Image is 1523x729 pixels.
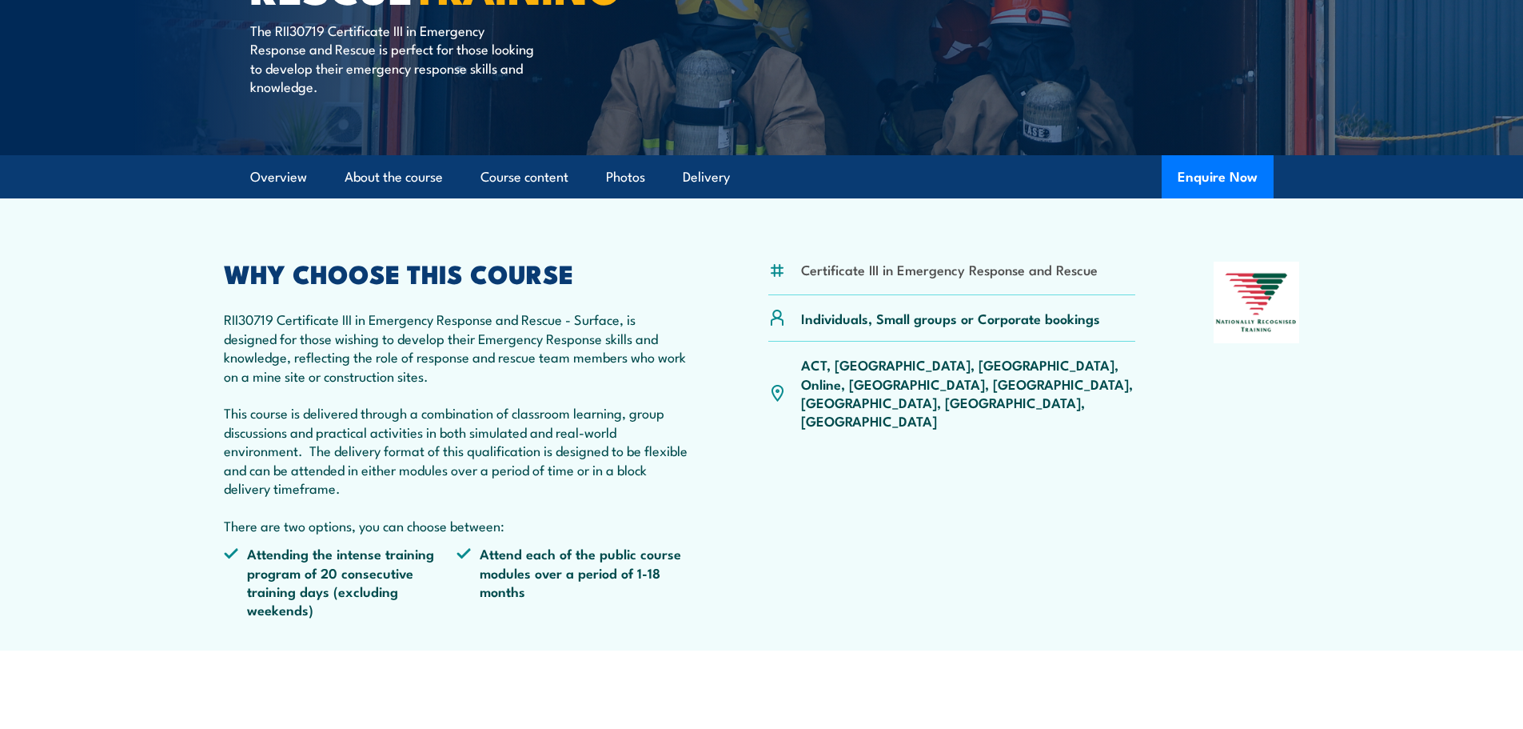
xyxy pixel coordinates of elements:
[480,156,568,198] a: Course content
[801,309,1100,327] p: Individuals, Small groups or Corporate bookings
[224,262,691,284] h2: WHY CHOOSE THIS COURSE
[606,156,645,198] a: Photos
[801,355,1136,431] p: ACT, [GEOGRAPHIC_DATA], [GEOGRAPHIC_DATA], Online, [GEOGRAPHIC_DATA], [GEOGRAPHIC_DATA], [GEOGRAP...
[250,21,542,96] p: The RII30719 Certificate III in Emergency Response and Rescue is perfect for those looking to dev...
[224,544,457,619] li: Attending the intense training program of 20 consecutive training days (excluding weekends)
[457,544,690,619] li: Attend each of the public course modules over a period of 1-18 months
[250,156,307,198] a: Overview
[1162,155,1274,198] button: Enquire Now
[1214,262,1300,343] img: Nationally Recognised Training logo.
[224,310,691,535] p: RII30719 Certificate III in Emergency Response and Rescue - Surface, is designed for those wishin...
[345,156,443,198] a: About the course
[801,260,1098,278] li: Certificate III in Emergency Response and Rescue
[683,156,730,198] a: Delivery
